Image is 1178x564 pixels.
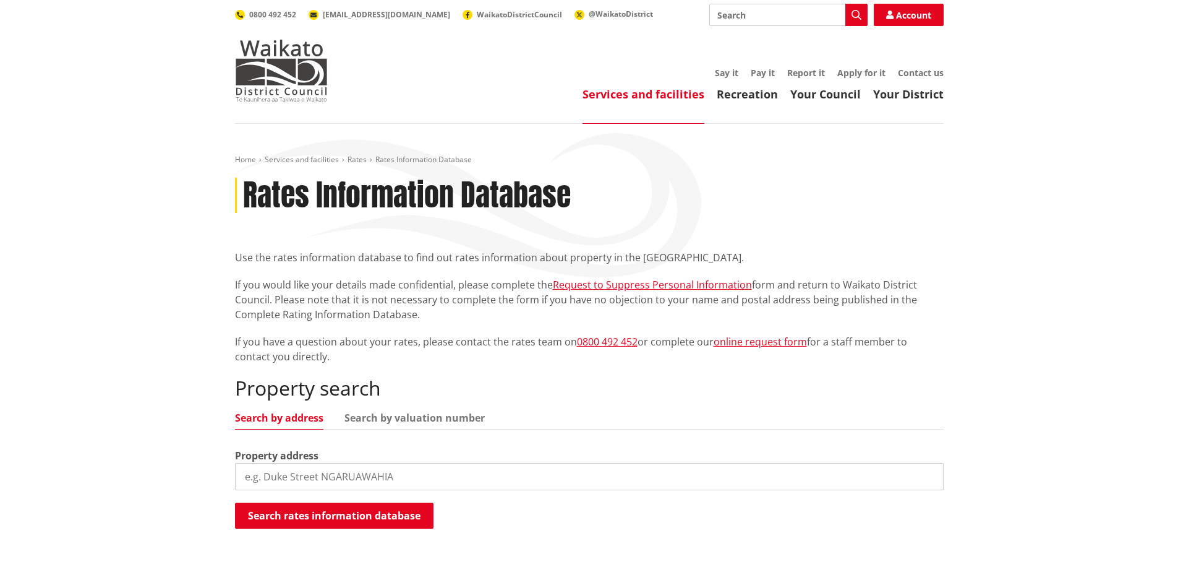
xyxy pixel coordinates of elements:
a: Apply for it [837,67,886,79]
span: @WaikatoDistrict [589,9,653,19]
a: Report it [787,67,825,79]
a: 0800 492 452 [235,9,296,20]
a: Search by valuation number [344,413,485,423]
a: Your Council [790,87,861,102]
a: Recreation [717,87,778,102]
a: [EMAIL_ADDRESS][DOMAIN_NAME] [309,9,450,20]
a: Home [235,154,256,165]
span: 0800 492 452 [249,9,296,20]
a: Services and facilities [583,87,704,102]
a: Search by address [235,413,323,423]
span: WaikatoDistrictCouncil [477,9,562,20]
a: Rates [348,154,367,165]
a: WaikatoDistrictCouncil [463,9,562,20]
p: If you would like your details made confidential, please complete the form and return to Waikato ... [235,277,944,322]
a: Your District [873,87,944,102]
h1: Rates Information Database [243,178,571,214]
a: Contact us [898,67,944,79]
a: 0800 492 452 [577,335,638,349]
a: Account [874,4,944,26]
a: Say it [715,67,738,79]
input: Search input [709,4,868,26]
span: [EMAIL_ADDRESS][DOMAIN_NAME] [323,9,450,20]
p: Use the rates information database to find out rates information about property in the [GEOGRAPHI... [235,250,944,265]
label: Property address [235,448,318,463]
a: Request to Suppress Personal Information [553,278,752,292]
img: Waikato District Council - Te Kaunihera aa Takiwaa o Waikato [235,40,328,102]
p: If you have a question about your rates, please contact the rates team on or complete our for a s... [235,334,944,364]
h2: Property search [235,376,944,400]
input: e.g. Duke Street NGARUAWAHIA [235,463,944,490]
a: Pay it [751,67,775,79]
a: online request form [714,335,807,349]
button: Search rates information database [235,503,433,529]
nav: breadcrumb [235,155,944,165]
span: Rates Information Database [375,154,472,165]
a: @WaikatoDistrict [574,9,653,19]
a: Services and facilities [265,154,339,165]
